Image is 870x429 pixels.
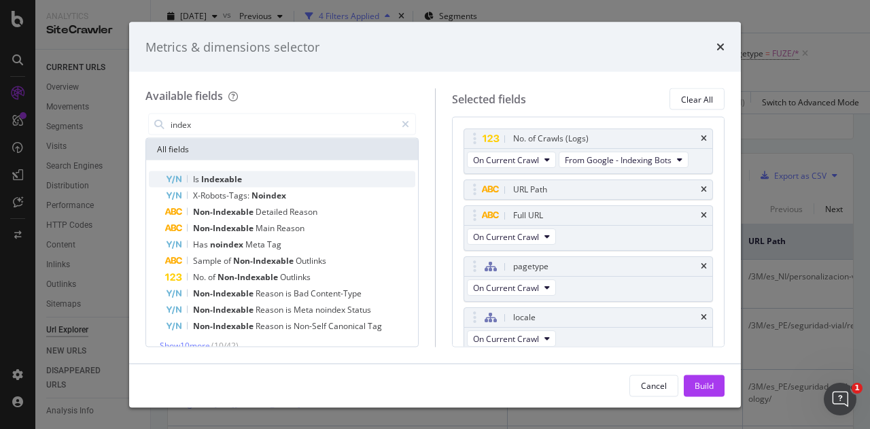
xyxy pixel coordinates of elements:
div: Clear All [681,93,713,105]
span: Reason [256,288,285,299]
span: Outlinks [296,255,326,267]
span: Non-Indexable [193,206,256,218]
div: times [716,38,725,56]
div: No. of Crawls (Logs)timesOn Current CrawlFrom Google - Indexing Bots [464,128,714,174]
div: times [701,186,707,194]
div: Full URL [513,209,543,222]
div: Build [695,379,714,391]
div: pagetype [513,260,549,273]
span: Content-Type [311,288,362,299]
div: Metrics & dimensions selector [145,38,319,56]
button: From Google - Indexing Bots [559,152,689,168]
span: Detailed [256,206,290,218]
span: Reason [256,320,285,332]
span: Non-Indexable [217,271,280,283]
span: Tag [267,239,281,250]
span: ( 10 / 42 ) [211,340,239,351]
span: is [285,304,294,315]
div: times [701,211,707,220]
span: On Current Crawl [473,230,539,242]
button: Clear All [669,88,725,110]
span: is [285,288,294,299]
span: Bad [294,288,311,299]
input: Search by field name [169,114,396,135]
div: times [701,135,707,143]
div: Full URLtimesOn Current Crawl [464,205,714,251]
span: is [285,320,294,332]
div: URL Pathtimes [464,179,714,200]
span: Meta [294,304,315,315]
span: noindex [315,304,347,315]
span: Reason [256,304,285,315]
div: modal [129,22,741,407]
div: No. of Crawls (Logs) [513,132,589,145]
span: 1 [852,383,863,394]
span: Reason [290,206,317,218]
div: localetimesOn Current Crawl [464,307,714,353]
span: Show 10 more [160,340,210,351]
span: of [224,255,233,267]
span: of [208,271,217,283]
span: Indexable [201,173,242,185]
span: Has [193,239,210,250]
div: Selected fields [452,91,526,107]
span: Non-Self [294,320,328,332]
span: Non-Indexable [193,304,256,315]
span: Is [193,173,201,185]
div: Cancel [641,379,667,391]
span: Non-Indexable [233,255,296,267]
span: Noindex [251,190,286,201]
button: On Current Crawl [467,330,556,347]
span: Canonical [328,320,368,332]
span: Reason [277,222,304,234]
span: Main [256,222,277,234]
div: URL Path [513,183,547,196]
div: locale [513,311,536,324]
div: times [701,313,707,322]
button: Build [684,375,725,396]
span: On Current Crawl [473,281,539,293]
span: Outlinks [280,271,311,283]
button: Cancel [629,375,678,396]
span: Non-Indexable [193,222,256,234]
button: On Current Crawl [467,228,556,245]
span: Sample [193,255,224,267]
div: times [701,262,707,271]
div: All fields [146,139,418,160]
button: On Current Crawl [467,152,556,168]
span: noindex [210,239,245,250]
div: Available fields [145,88,223,103]
span: On Current Crawl [473,154,539,165]
span: Meta [245,239,267,250]
span: Non-Indexable [193,288,256,299]
span: Non-Indexable [193,320,256,332]
span: Status [347,304,371,315]
span: Tag [368,320,382,332]
span: No. [193,271,208,283]
div: pagetypetimesOn Current Crawl [464,256,714,302]
span: From Google - Indexing Bots [565,154,672,165]
button: On Current Crawl [467,279,556,296]
span: X-Robots-Tags: [193,190,251,201]
iframe: Intercom live chat [824,383,856,415]
span: On Current Crawl [473,332,539,344]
